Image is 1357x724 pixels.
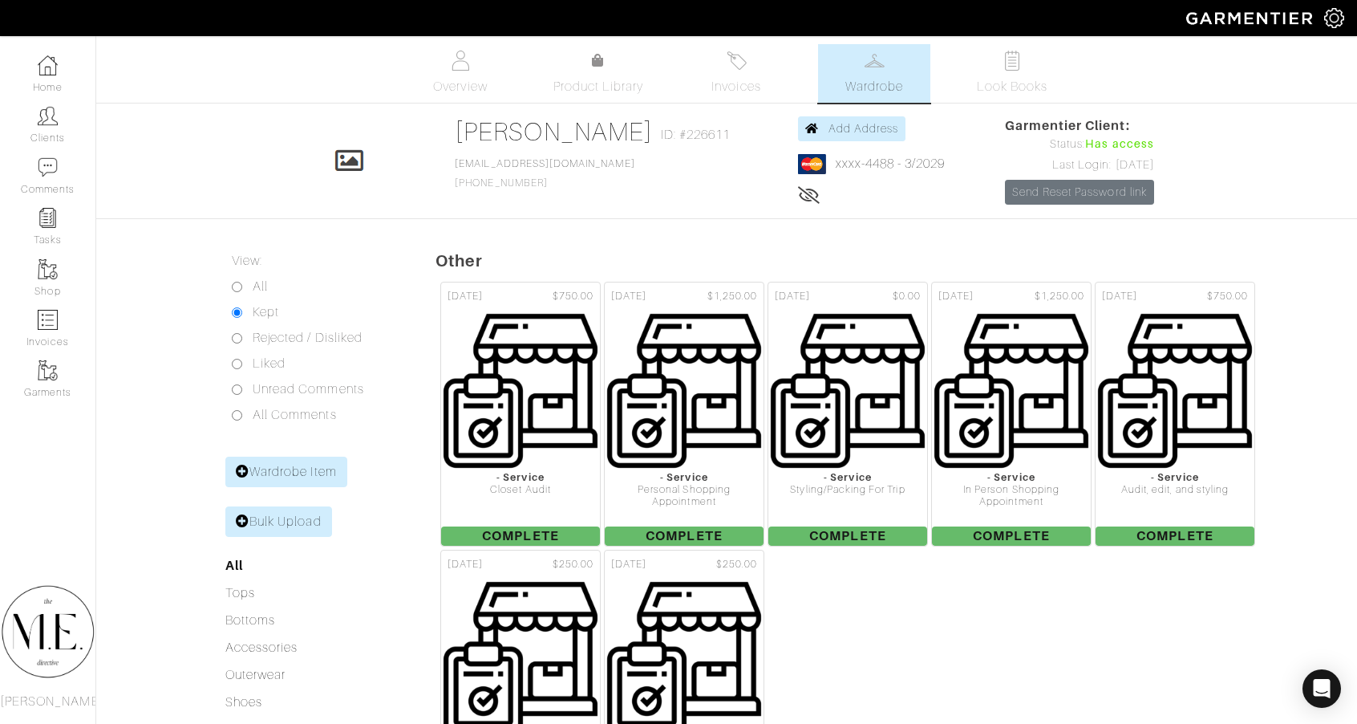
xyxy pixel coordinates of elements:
[542,51,654,96] a: Product Library
[225,695,262,710] a: Shoes
[455,158,634,189] span: [PHONE_NUMBER]
[441,471,600,483] div: - Service
[1096,527,1254,546] span: Complete
[1005,180,1154,205] a: Send Reset Password link
[435,251,1357,270] h5: Other
[932,484,1091,509] div: In Person Shopping Appointment
[836,157,946,171] a: xxxx-4488 - 3/2029
[1095,311,1255,471] img: Mens_Service-b2905c8a555b134d70f80a63ccd9711e5cb40bac1cff00c12a43f244cd2c1cd3.png
[680,44,792,103] a: Invoices
[1005,136,1154,153] div: Status:
[845,77,903,96] span: Wardrobe
[727,51,747,71] img: orders-27d20c2124de7fd6de4e0e44c1d41de31381a507db9b33961299e4e07d508b8c.svg
[253,380,364,399] label: Unread Comments
[451,51,471,71] img: basicinfo-40fd8af6dae0f16599ec9e87c0ef1c0a1fdea2edbe929e3d69a839185d80c458.svg
[828,122,899,135] span: Add Address
[225,668,286,682] a: Outerwear
[553,557,593,572] span: $250.00
[956,44,1068,103] a: Look Books
[433,77,487,96] span: Overview
[225,586,255,600] a: Tops
[865,51,885,71] img: wardrobe-487a4870c1b7c33e795ec22d11cfc2ed9d08956e64fb3008fe2437562e282088.svg
[38,157,58,177] img: comment-icon-a0a6a9ef722e966f86d9cbdc48e553b5cf19dbc54f86b18d962a5391bc8f6eb6.png
[768,311,928,471] img: Mens_Service-b2905c8a555b134d70f80a63ccd9711e5cb40bac1cff00c12a43f244cd2c1cd3.png
[553,289,593,304] span: $750.00
[818,44,930,103] a: Wardrobe
[1102,289,1137,304] span: [DATE]
[225,457,347,487] a: Wardrobe Item
[930,280,1093,548] a: [DATE] $1,250.00 - Service In Person Shopping Appointment Complete
[661,125,731,144] span: ID: #226611
[253,277,268,296] label: All
[441,527,600,546] span: Complete
[253,354,286,373] label: Liked
[553,77,644,96] span: Product Library
[441,484,600,496] div: Closet Audit
[977,77,1048,96] span: Look Books
[932,471,1091,483] div: - Service
[38,55,58,75] img: dashboard-icon-dbcd8f5a0b271acd01030246c82b418ddd0df26cd7fceb0bd07c9910d44c42f6.png
[775,289,810,304] span: [DATE]
[253,405,337,425] label: All Comments
[1005,116,1154,136] span: Garmentier Client:
[604,311,764,471] img: Mens_Service-b2905c8a555b134d70f80a63ccd9711e5cb40bac1cff00c12a43f244cd2c1cd3.png
[893,289,921,304] span: $0.00
[225,506,332,537] a: Bulk Upload
[38,360,58,380] img: garments-icon-b7da505a4dc4fd61783c78ac3ca0ef83fa9d6f193b1c9dc38574b1d14d53ca28.png
[1093,280,1257,548] a: [DATE] $750.00 - Service Audit, edit, and styling Complete
[605,471,764,483] div: - Service
[1096,471,1254,483] div: - Service
[455,117,653,146] a: [PERSON_NAME]
[716,557,757,572] span: $250.00
[602,280,766,548] a: [DATE] $1,250.00 - Service Personal Shopping Appointment Complete
[440,311,601,471] img: Mens_Service-b2905c8a555b134d70f80a63ccd9711e5cb40bac1cff00c12a43f244cd2c1cd3.png
[439,280,602,548] a: [DATE] $750.00 - Service Closet Audit Complete
[1096,484,1254,496] div: Audit, edit, and styling
[38,259,58,279] img: garments-icon-b7da505a4dc4fd61783c78ac3ca0ef83fa9d6f193b1c9dc38574b1d14d53ca28.png
[1003,51,1023,71] img: todo-9ac3debb85659649dc8f770b8b6100bb5dab4b48dedcbae339e5042a72dfd3cc.svg
[798,116,906,141] a: Add Address
[1207,289,1248,304] span: $750.00
[225,613,275,628] a: Bottoms
[605,484,764,509] div: Personal Shopping Appointment
[1178,4,1324,32] img: garmentier-logo-header-white-b43fb05a5012e4ada735d5af1a66efaba907eab6374d6393d1fbf88cb4ef424d.png
[253,328,363,348] label: Rejected / Disliked
[225,641,298,655] a: Accessories
[611,289,646,304] span: [DATE]
[38,106,58,126] img: clients-icon-6bae9207a08558b7cb47a8932f037763ab4055f8c8b6bfacd5dc20c3e0201464.png
[1085,136,1154,153] span: Has access
[232,251,262,270] label: View:
[768,527,927,546] span: Complete
[38,310,58,330] img: orders-icon-0abe47150d42831381b5fb84f609e132dff9fe21cb692f30cb5eec754e2cba89.png
[938,289,974,304] span: [DATE]
[38,208,58,228] img: reminder-icon-8004d30b9f0a5d33ae49ab947aed9ed385cf756f9e5892f1edd6e32f2345188e.png
[225,558,243,573] a: All
[1005,157,1154,174] div: Last Login: [DATE]
[711,77,760,96] span: Invoices
[605,527,764,546] span: Complete
[448,557,483,572] span: [DATE]
[448,289,483,304] span: [DATE]
[404,44,516,103] a: Overview
[253,303,279,322] label: Kept
[1035,289,1084,304] span: $1,250.00
[455,158,634,169] a: [EMAIL_ADDRESS][DOMAIN_NAME]
[1302,669,1341,708] div: Open Intercom Messenger
[611,557,646,572] span: [DATE]
[766,280,930,548] a: [DATE] $0.00 - Service Styling/Packing For Trip Complete
[1324,8,1344,28] img: gear-icon-white-bd11855cb880d31180b6d7d6211b90ccbf57a29d726f0c71d8c61bd08dd39cc2.png
[798,154,826,174] img: mastercard-2c98a0d54659f76b027c6839bea21931c3e23d06ea5b2b5660056f2e14d2f154.png
[768,484,927,496] div: Styling/Packing For Trip
[707,289,757,304] span: $1,250.00
[932,527,1091,546] span: Complete
[931,311,1092,471] img: Mens_Service-b2905c8a555b134d70f80a63ccd9711e5cb40bac1cff00c12a43f244cd2c1cd3.png
[768,471,927,483] div: - Service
